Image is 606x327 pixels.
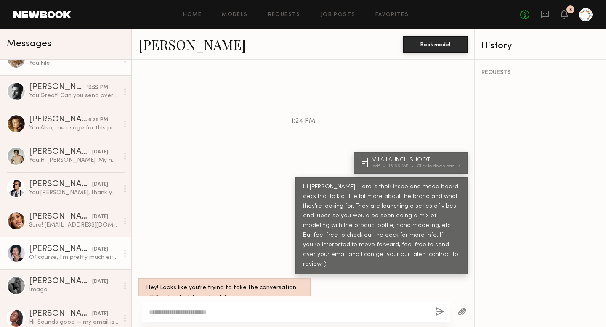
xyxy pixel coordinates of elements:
a: Models [222,12,247,18]
div: You: Great! Can you send over your email so we can get the contract over to you to review? [29,92,119,100]
div: [DATE] [92,278,108,286]
div: [PERSON_NAME] [29,116,88,124]
a: Requests [268,12,300,18]
div: [DATE] [92,245,108,253]
span: 1:24 PM [291,118,315,125]
div: [DATE] [92,181,108,189]
div: You: Hi [PERSON_NAME]! My name is [PERSON_NAME] – I work at a creative agency in [GEOGRAPHIC_DATA... [29,156,119,164]
div: 6:28 PM [88,116,108,124]
button: Book model [403,36,468,53]
div: Click to download [417,164,460,169]
div: Hi [PERSON_NAME]! Here is their inspo and mood board deck that talk a little bit more about the b... [303,182,460,269]
div: Sure! [EMAIL_ADDRESS][DOMAIN_NAME] [29,221,119,229]
div: MILA LAUNCH SHOOT [371,157,462,163]
div: Hey! Looks like you’re trying to take the conversation off Newbook. Unless absolutely necessary, ... [146,283,303,322]
div: 16.66 MB [388,164,417,169]
a: Book model [403,40,468,47]
div: [DATE] [92,310,108,318]
div: You: File [29,59,119,67]
div: [PERSON_NAME] [29,245,92,253]
div: Of course, I'm pretty much either a small or extra small in tops and a small in bottoms but here ... [29,253,119,261]
div: .pdf [371,164,388,169]
div: You: [PERSON_NAME], thank you for getting back to me, [PERSON_NAME]! [29,189,119,197]
span: Messages [7,39,51,49]
div: Image [29,286,119,294]
div: History [481,41,599,51]
div: REQUESTS [481,70,599,76]
div: [PERSON_NAME] [29,213,92,221]
a: MILA LAUNCH SHOOT.pdf16.66 MBClick to download [361,157,462,169]
div: [PERSON_NAME] [29,180,92,189]
div: [DATE] [92,148,108,156]
a: Home [183,12,202,18]
div: Hi! Sounds good — my email is [EMAIL_ADDRESS][DOMAIN_NAME] [29,318,119,326]
div: You: Also, the usage for this project is full usage in perpetuity - let me know if you're comfort... [29,124,119,132]
div: [DATE] [92,213,108,221]
div: [PERSON_NAME] [29,310,92,318]
div: [PERSON_NAME] [29,277,92,286]
a: Job Posts [321,12,356,18]
div: 3 [569,8,572,12]
a: [PERSON_NAME] [138,35,246,53]
a: Favorites [375,12,409,18]
div: [PERSON_NAME] [29,148,92,156]
div: 12:22 PM [87,84,108,92]
div: [PERSON_NAME] [29,83,87,92]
